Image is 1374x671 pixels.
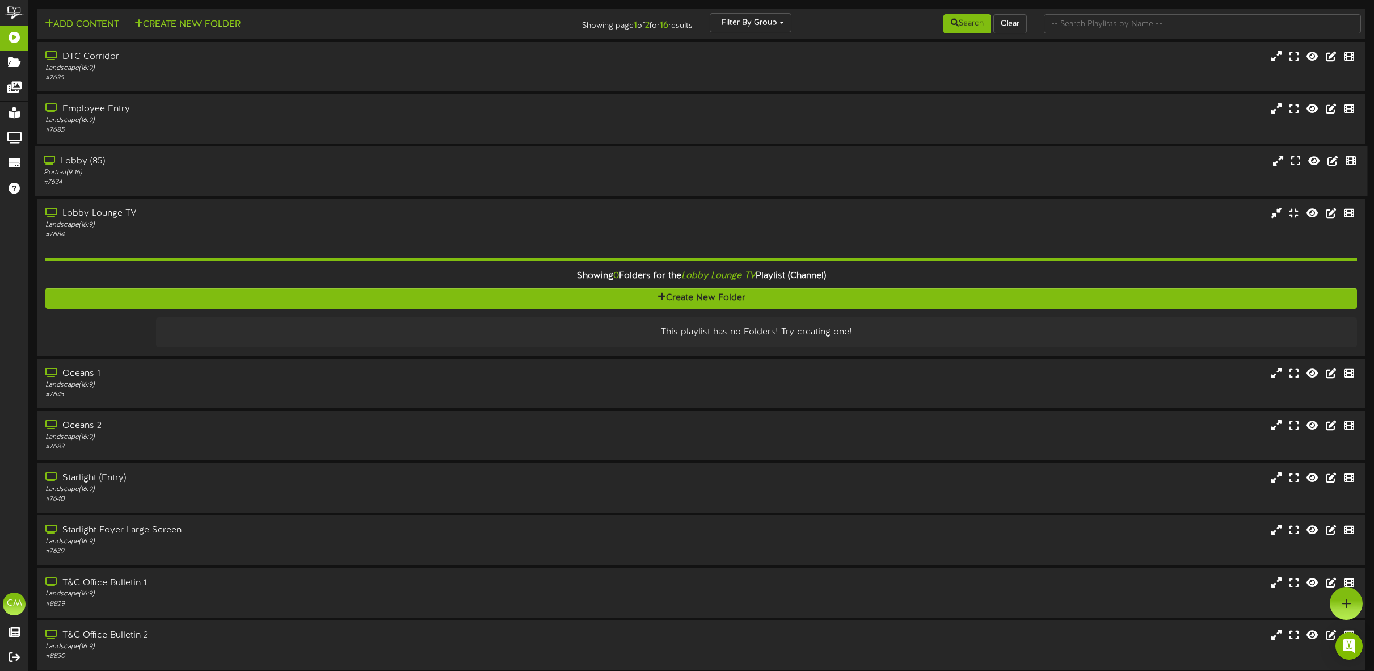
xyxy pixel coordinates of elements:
[45,420,582,433] div: Oceans 2
[45,537,582,547] div: Landscape ( 16:9 )
[45,652,582,661] div: # 8830
[44,168,582,178] div: Portrait ( 9:16 )
[37,264,1365,288] div: Showing Folders for the Playlist (Channel)
[45,73,582,83] div: # 7635
[710,13,791,32] button: Filter By Group
[45,433,582,442] div: Landscape ( 16:9 )
[681,271,756,281] i: Lobby Lounge TV
[478,13,701,32] div: Showing page of for results
[44,178,582,187] div: # 7634
[634,20,637,31] strong: 1
[1044,14,1361,33] input: -- Search Playlists by Name --
[45,390,582,400] div: # 7645
[44,155,582,168] div: Lobby (85)
[45,64,582,73] div: Landscape ( 16:9 )
[165,326,1348,339] div: This playlist has no Folders! Try creating one!
[3,593,26,615] div: CM
[45,288,1357,309] button: Create New Folder
[45,494,582,504] div: # 7640
[45,642,582,652] div: Landscape ( 16:9 )
[45,547,582,556] div: # 7639
[41,18,123,32] button: Add Content
[645,20,650,31] strong: 2
[45,629,582,642] div: T&C Office Bulletin 2
[660,20,668,31] strong: 16
[131,18,244,32] button: Create New Folder
[45,472,582,485] div: Starlight (Entry)
[45,577,582,590] div: T&C Office Bulletin 1
[45,485,582,494] div: Landscape ( 16:9 )
[45,367,582,380] div: Oceans 1
[613,271,619,281] span: 0
[45,589,582,599] div: Landscape ( 16:9 )
[45,230,582,240] div: # 7684
[1335,632,1363,660] div: Open Intercom Messenger
[45,103,582,116] div: Employee Entry
[45,125,582,135] div: # 7685
[45,524,582,537] div: Starlight Foyer Large Screen
[45,116,582,125] div: Landscape ( 16:9 )
[45,599,582,609] div: # 8829
[943,14,991,33] button: Search
[45,51,582,64] div: DTC Corridor
[45,380,582,390] div: Landscape ( 16:9 )
[45,220,582,230] div: Landscape ( 16:9 )
[45,442,582,452] div: # 7683
[993,14,1027,33] button: Clear
[45,207,582,220] div: Lobby Lounge TV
